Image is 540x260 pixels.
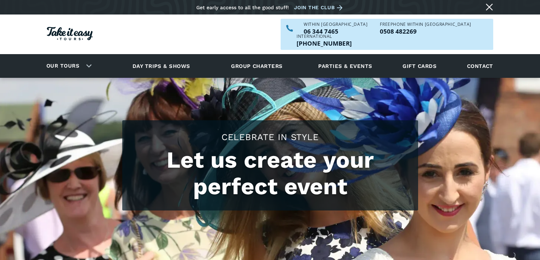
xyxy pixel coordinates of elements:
a: Group charters [222,56,291,76]
div: International [297,34,352,39]
a: Day trips & shows [124,56,199,76]
p: 06 344 7465 [304,28,367,34]
p: [PHONE_NUMBER] [297,40,352,46]
div: WITHIN [GEOGRAPHIC_DATA] [304,22,367,27]
a: Call us freephone within NZ on 0508482269 [380,28,471,34]
a: Close message [484,1,495,13]
a: Homepage [47,23,93,46]
div: Our tours [38,56,97,76]
a: Gift cards [399,56,440,76]
a: Call us within NZ on 063447465 [304,28,367,34]
a: Our tours [41,58,85,74]
h2: CELEBRATE IN STYLE [129,131,411,143]
a: Join the club [294,3,345,12]
p: 0508 482269 [380,28,471,34]
a: Parties & events [315,56,376,76]
a: Contact [463,56,497,76]
h1: Let us create your perfect event [129,147,411,200]
img: Take it easy Tours logo [47,27,93,40]
a: Call us outside of NZ on +6463447465 [297,40,352,46]
div: Get early access to all the good stuff! [196,5,289,10]
div: Freephone WITHIN [GEOGRAPHIC_DATA] [380,22,471,27]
